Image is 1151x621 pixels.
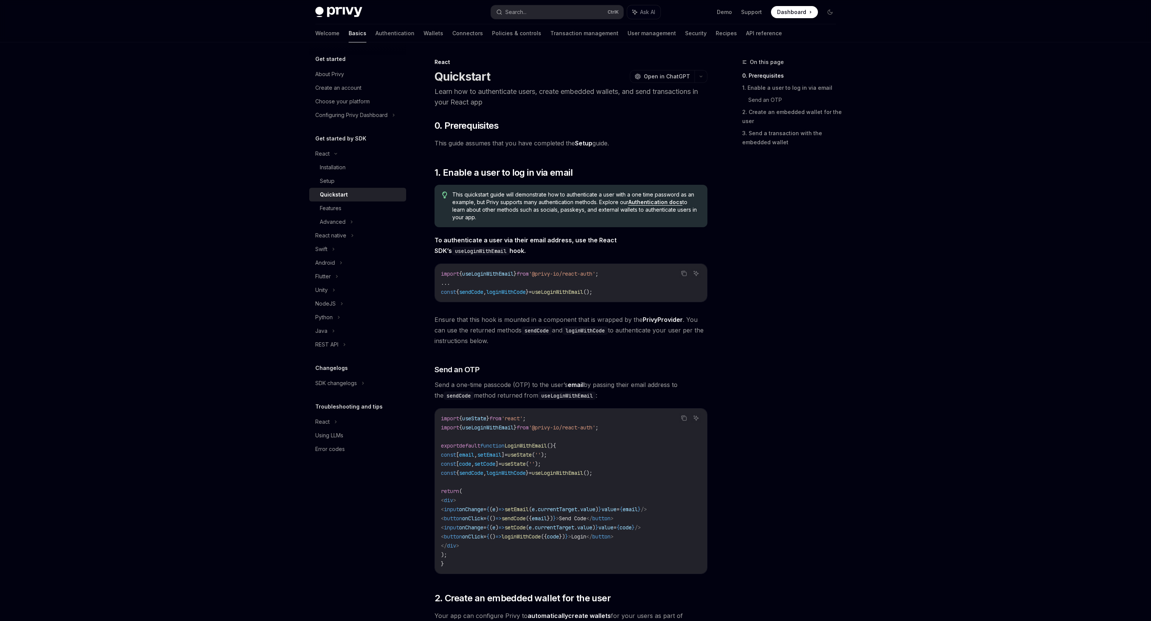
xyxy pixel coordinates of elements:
[424,24,443,42] a: Wallets
[508,451,532,458] span: useState
[375,24,414,42] a: Authentication
[628,24,676,42] a: User management
[315,340,338,349] div: REST API
[309,174,406,188] a: Setup
[641,506,647,513] span: />
[459,270,462,277] span: {
[486,533,489,540] span: {
[486,415,489,422] span: }
[495,506,498,513] span: )
[595,506,598,513] span: )
[575,139,592,147] a: Setup
[559,533,565,540] span: })
[441,488,459,495] span: return
[528,612,568,619] strong: automatically
[489,524,492,531] span: (
[459,506,483,513] span: onChange
[441,289,456,295] span: const
[315,364,348,373] h5: Changelogs
[532,289,583,295] span: useLoginWithEmail
[505,524,526,531] span: setCode
[614,524,617,531] span: =
[592,533,611,540] span: button
[459,451,474,458] span: email
[611,533,614,540] span: >
[435,70,491,83] h1: Quickstart
[771,6,818,18] a: Dashboard
[315,83,361,92] div: Create an account
[441,497,444,504] span: <
[309,201,406,215] a: Features
[638,506,641,513] span: }
[489,533,495,540] span: ()
[505,451,508,458] span: =
[538,506,577,513] span: currentTarget
[583,289,592,295] span: ();
[315,286,328,295] div: Unity
[741,8,762,16] a: Support
[532,470,583,476] span: useLoginWithEmail
[550,24,618,42] a: Transaction management
[459,442,480,449] span: default
[441,515,444,522] span: <
[441,424,459,431] span: import
[498,524,505,531] span: =>
[541,533,547,540] span: ({
[498,506,505,513] span: =>
[568,381,584,389] strong: email
[309,188,406,201] a: Quickstart
[824,6,836,18] button: Toggle dark mode
[462,270,514,277] span: useLoginWithEmail
[716,24,737,42] a: Recipes
[577,524,592,531] span: value
[526,289,529,295] span: }
[486,515,489,522] span: {
[456,289,459,295] span: {
[435,364,480,375] span: Send an OTP
[529,524,532,531] span: e
[535,506,538,513] span: .
[598,524,614,531] span: value
[632,524,635,531] span: }
[452,24,483,42] a: Connectors
[571,533,586,540] span: Login
[435,138,707,148] span: This guide assumes that you have completed the guide.
[442,192,447,198] svg: Tip
[505,442,547,449] span: LoginWithEmail
[495,515,502,522] span: =>
[562,326,608,335] code: loginWithCode
[315,417,330,426] div: React
[315,245,327,254] div: Swift
[643,316,683,324] a: PrivyProvider
[459,289,483,295] span: sendCode
[471,460,474,467] span: ,
[535,460,541,467] span: );
[592,515,611,522] span: button
[483,289,486,295] span: ,
[617,506,620,513] span: =
[315,299,336,308] div: NodeJS
[586,533,592,540] span: </
[320,176,335,186] div: Setup
[456,451,459,458] span: [
[595,270,598,277] span: ;
[444,533,462,540] span: button
[617,524,620,531] span: {
[309,67,406,81] a: About Privy
[486,470,526,476] span: loginWithCode
[459,524,483,531] span: onChange
[320,204,341,213] div: Features
[453,497,456,504] span: >
[742,127,842,148] a: 3. Send a transaction with the embedded wallet
[526,470,529,476] span: }
[444,515,462,522] span: button
[627,5,660,19] button: Ask AI
[309,81,406,95] a: Create an account
[528,612,611,620] a: automaticallycreate wallets
[502,533,541,540] span: loginWithCode
[553,442,556,449] span: {
[444,497,453,504] span: div
[315,70,344,79] div: About Privy
[547,442,553,449] span: ()
[748,94,842,106] a: Send an OTP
